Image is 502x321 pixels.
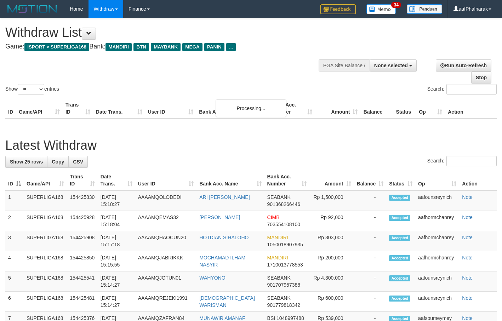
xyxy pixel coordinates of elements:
[5,138,497,153] h1: Latest Withdraw
[98,231,135,251] td: [DATE] 15:17:18
[415,190,459,211] td: aafounsreynich
[67,211,97,231] td: 154425928
[415,211,459,231] td: aafhormchanrey
[354,170,387,190] th: Balance: activate to sort column ascending
[462,214,473,220] a: Note
[309,231,354,251] td: Rp 303,000
[427,156,497,166] label: Search:
[427,84,497,94] label: Search:
[24,292,67,312] td: SUPERLIGA168
[267,302,300,308] span: Copy 901779818342 to clipboard
[135,170,196,190] th: User ID: activate to sort column ascending
[415,231,459,251] td: aafhormchanrey
[5,231,24,251] td: 3
[319,59,370,71] div: PGA Site Balance /
[386,170,415,190] th: Status: activate to sort column ascending
[133,43,149,51] span: BTN
[24,251,67,271] td: SUPERLIGA168
[269,98,315,119] th: Bank Acc. Number
[135,211,196,231] td: AAAAMQEMAS32
[462,255,473,260] a: Note
[16,98,63,119] th: Game/API
[354,190,387,211] td: -
[5,4,59,14] img: MOTION_logo.png
[182,43,202,51] span: MEGA
[459,170,497,190] th: Action
[267,201,300,207] span: Copy 901368266446 to clipboard
[446,156,497,166] input: Search:
[374,63,408,68] span: None selected
[446,84,497,94] input: Search:
[354,231,387,251] td: -
[462,295,473,301] a: Note
[145,98,196,119] th: User ID
[105,43,132,51] span: MANDIRI
[24,43,89,51] span: ISPORT > SUPERLIGA168
[445,98,497,119] th: Action
[98,211,135,231] td: [DATE] 15:18:04
[18,84,44,94] select: Showentries
[370,59,417,71] button: None selected
[415,251,459,271] td: aafhormchanrey
[5,43,327,50] h4: Game: Bank:
[309,271,354,292] td: Rp 4,300,000
[135,190,196,211] td: AAAAMQOLODEDI
[204,43,224,51] span: PANIN
[151,43,181,51] span: MAYBANK
[389,235,410,241] span: Accepted
[267,282,300,288] span: Copy 901707957388 to clipboard
[264,170,310,190] th: Bank Acc. Number: activate to sort column ascending
[389,255,410,261] span: Accepted
[67,170,97,190] th: Trans ID: activate to sort column ascending
[98,170,135,190] th: Date Trans.: activate to sort column ascending
[5,25,327,40] h1: Withdraw List
[360,98,393,119] th: Balance
[354,251,387,271] td: -
[267,242,303,247] span: Copy 1050018907935 to clipboard
[462,315,473,321] a: Note
[47,156,69,168] a: Copy
[93,98,145,119] th: Date Trans.
[67,292,97,312] td: 154425481
[415,170,459,190] th: Op: activate to sort column ascending
[320,4,356,14] img: Feedback.jpg
[67,251,97,271] td: 154425850
[276,315,304,321] span: Copy 1048997488 to clipboard
[67,190,97,211] td: 154425830
[199,255,245,268] a: MOCHAMAD ILHAM NASYIR
[267,222,300,227] span: Copy 703554108100 to clipboard
[354,292,387,312] td: -
[98,271,135,292] td: [DATE] 15:14:27
[309,251,354,271] td: Rp 200,000
[462,194,473,200] a: Note
[24,211,67,231] td: SUPERLIGA168
[462,275,473,281] a: Note
[436,59,491,71] a: Run Auto-Refresh
[5,211,24,231] td: 2
[309,190,354,211] td: Rp 1,500,000
[24,190,67,211] td: SUPERLIGA168
[393,98,416,119] th: Status
[226,43,236,51] span: ...
[199,194,250,200] a: ARI [PERSON_NAME]
[366,4,396,14] img: Button%20Memo.svg
[98,190,135,211] td: [DATE] 15:18:27
[67,271,97,292] td: 154425541
[5,98,16,119] th: ID
[199,235,249,240] a: HOTDIAN SIHALOHO
[24,271,67,292] td: SUPERLIGA168
[315,98,361,119] th: Amount
[389,195,410,201] span: Accepted
[52,159,64,165] span: Copy
[415,292,459,312] td: aafounsreynich
[216,99,286,117] div: Processing...
[199,275,225,281] a: WAHYONO
[309,170,354,190] th: Amount: activate to sort column ascending
[135,231,196,251] td: AAAAMQHAOCUN20
[135,271,196,292] td: AAAAMQJOTUN01
[199,295,255,308] a: [DEMOGRAPHIC_DATA] WARISMAN
[267,255,288,260] span: MANDIRI
[391,2,401,8] span: 34
[199,315,245,321] a: MUNAWIR AMANAF
[73,159,83,165] span: CSV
